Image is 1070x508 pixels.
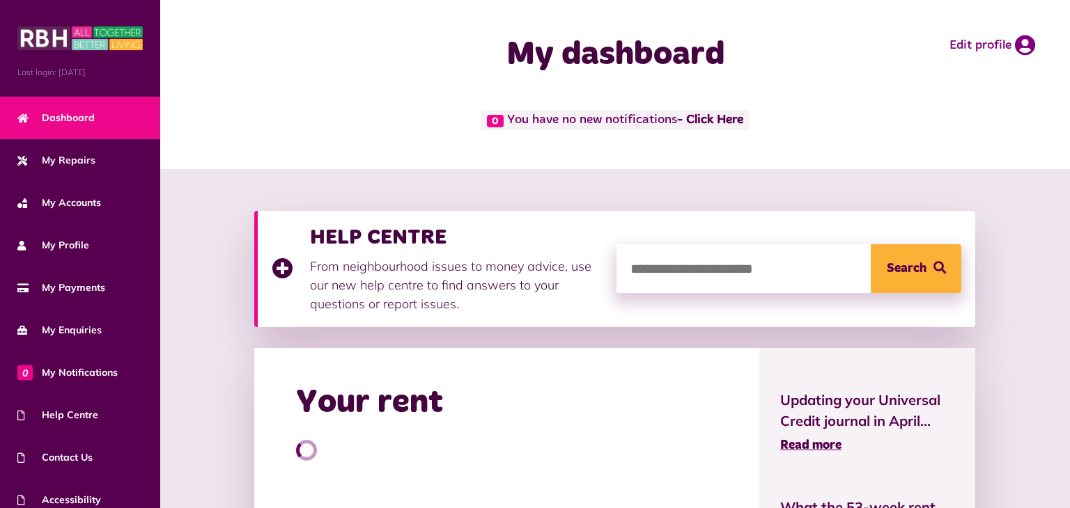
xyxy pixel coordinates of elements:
[677,114,743,127] a: - Click Here
[17,493,101,507] span: Accessibility
[780,439,842,452] span: Read more
[17,153,95,168] span: My Repairs
[17,365,33,380] span: 0
[296,383,443,423] h2: Your rent
[310,257,603,313] p: From neighbourhood issues to money advice, use our new help centre to find answers to your questi...
[949,35,1035,56] a: Edit profile
[780,390,954,431] span: Updating your Universal Credit journal in April...
[17,365,118,380] span: My Notifications
[17,238,89,253] span: My Profile
[17,323,102,338] span: My Enquiries
[780,390,954,455] a: Updating your Universal Credit journal in April... Read more
[17,24,143,52] img: MyRBH
[887,244,926,293] span: Search
[310,225,603,250] h3: HELP CENTRE
[17,111,95,125] span: Dashboard
[17,280,105,295] span: My Payments
[487,115,504,127] span: 0
[402,35,829,75] h1: My dashboard
[871,244,961,293] button: Search
[481,110,749,130] span: You have no new notifications
[17,408,98,422] span: Help Centre
[17,196,101,210] span: My Accounts
[17,450,93,465] span: Contact Us
[17,66,143,79] span: Last login: [DATE]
